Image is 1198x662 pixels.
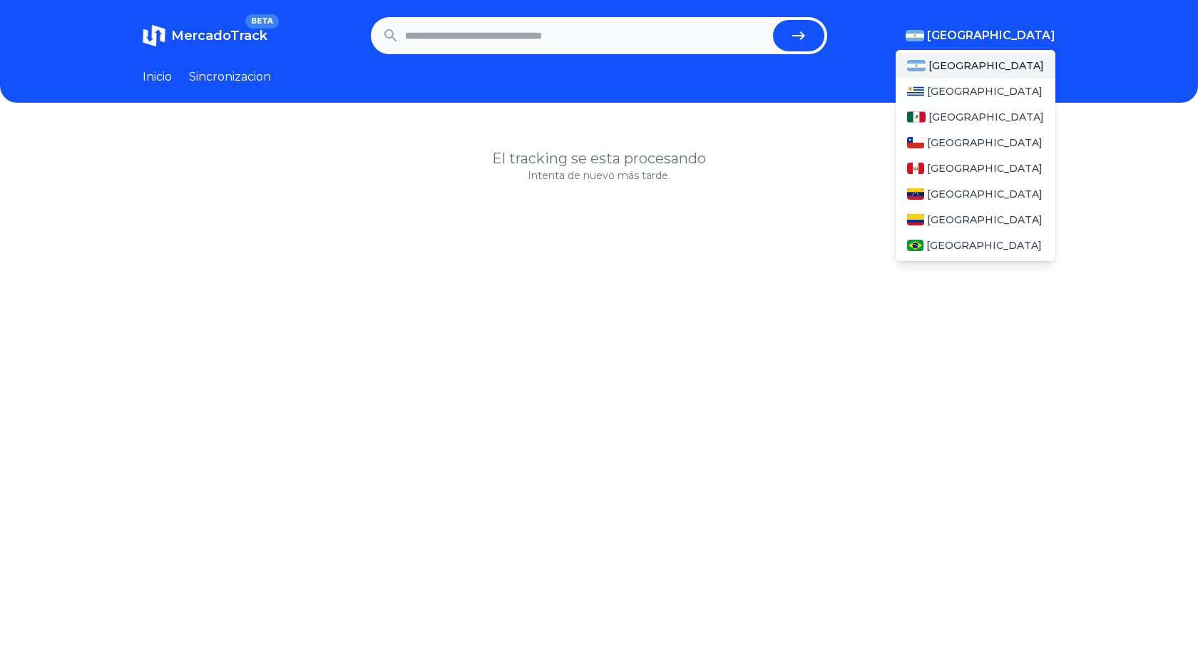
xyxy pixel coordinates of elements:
[143,148,1055,168] h1: El tracking se esta procesando
[245,14,279,29] span: BETA
[928,58,1044,73] span: [GEOGRAPHIC_DATA]
[907,163,924,174] img: Peru
[927,84,1043,98] span: [GEOGRAPHIC_DATA]
[927,27,1055,44] span: [GEOGRAPHIC_DATA]
[896,181,1055,207] a: Venezuela[GEOGRAPHIC_DATA]
[896,233,1055,258] a: Brasil[GEOGRAPHIC_DATA]
[171,28,267,44] span: MercadoTrack
[906,30,924,41] img: Argentina
[927,136,1043,150] span: [GEOGRAPHIC_DATA]
[896,130,1055,156] a: Chile[GEOGRAPHIC_DATA]
[907,60,926,71] img: Argentina
[143,168,1055,183] p: Intenta de nuevo más tarde.
[926,238,1042,253] span: [GEOGRAPHIC_DATA]
[143,68,172,86] a: Inicio
[907,111,926,123] img: Mexico
[906,27,1055,44] button: [GEOGRAPHIC_DATA]
[907,240,923,251] img: Brasil
[928,110,1044,124] span: [GEOGRAPHIC_DATA]
[189,68,271,86] a: Sincronizacion
[927,213,1043,227] span: [GEOGRAPHIC_DATA]
[896,156,1055,181] a: Peru[GEOGRAPHIC_DATA]
[927,187,1043,201] span: [GEOGRAPHIC_DATA]
[896,104,1055,130] a: Mexico[GEOGRAPHIC_DATA]
[896,78,1055,104] a: Uruguay[GEOGRAPHIC_DATA]
[907,214,924,225] img: Colombia
[143,24,165,47] img: MercadoTrack
[927,161,1043,175] span: [GEOGRAPHIC_DATA]
[907,188,924,200] img: Venezuela
[143,24,267,47] a: MercadoTrackBETA
[907,86,924,97] img: Uruguay
[896,53,1055,78] a: Argentina[GEOGRAPHIC_DATA]
[896,207,1055,233] a: Colombia[GEOGRAPHIC_DATA]
[907,137,924,148] img: Chile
